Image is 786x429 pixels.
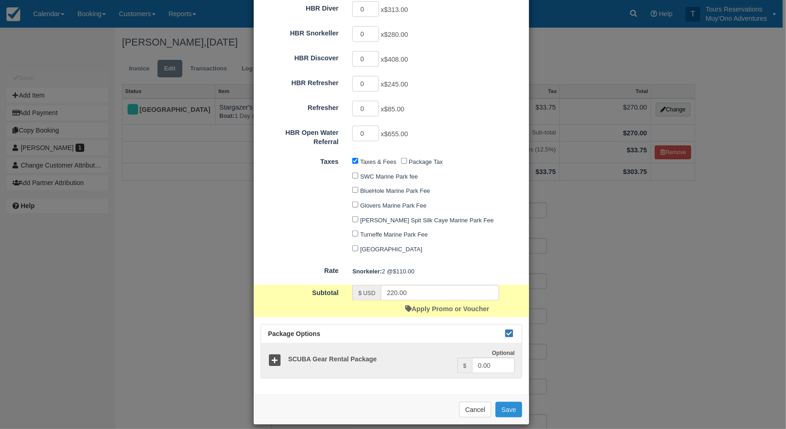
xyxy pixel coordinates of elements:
input: HBR Snorkeller [352,26,379,42]
input: Refresher [352,101,379,116]
strong: Snorkeler [352,268,382,275]
label: Turneffe Marine Park Fee [360,231,428,238]
label: BlueHole Marine Park Fee [360,187,430,194]
label: Glovers Marine Park Fee [360,202,426,209]
a: Apply Promo or Voucher [405,305,489,313]
input: HBR Refresher [352,76,379,92]
input: HBR Discover [352,51,379,67]
label: [GEOGRAPHIC_DATA] [360,246,422,253]
span: $655.00 [384,130,408,138]
label: Taxes [254,154,345,167]
label: HBR Snorkeller [254,25,345,38]
span: x [381,130,408,138]
span: $313.00 [384,6,408,13]
label: HBR Refresher [254,75,345,88]
strong: Optional [492,350,515,356]
label: HBR Open Water Referral [254,125,345,147]
label: Taxes & Fees [360,158,396,165]
a: SCUBA Gear Rental Package Optional $ [261,343,522,378]
div: 2 @ [345,264,529,279]
button: Save [495,402,522,417]
span: x [381,81,408,88]
span: $85.00 [384,105,404,113]
span: $280.00 [384,31,408,38]
input: HBR Open Water Referral [352,126,379,141]
span: $408.00 [384,56,408,63]
label: [PERSON_NAME] Spit Silk Caye Marine Park Fee [360,217,494,224]
label: HBR Diver [254,0,345,13]
span: $245.00 [384,81,408,88]
h5: SCUBA Gear Rental Package [281,356,457,363]
span: x [381,56,408,63]
small: $ USD [358,290,375,296]
span: x [381,105,404,113]
label: Subtotal [254,285,345,298]
label: Rate [254,263,345,276]
label: HBR Discover [254,50,345,63]
span: $110.00 [393,268,414,275]
label: SWC Marine Park fee [360,173,418,180]
span: x [381,6,408,13]
input: HBR Diver [352,1,379,17]
label: Package Tax [409,158,443,165]
label: Refresher [254,100,345,113]
button: Cancel [459,402,491,417]
span: x [381,31,408,38]
small: $ [463,363,466,369]
span: Package Options [268,330,320,337]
